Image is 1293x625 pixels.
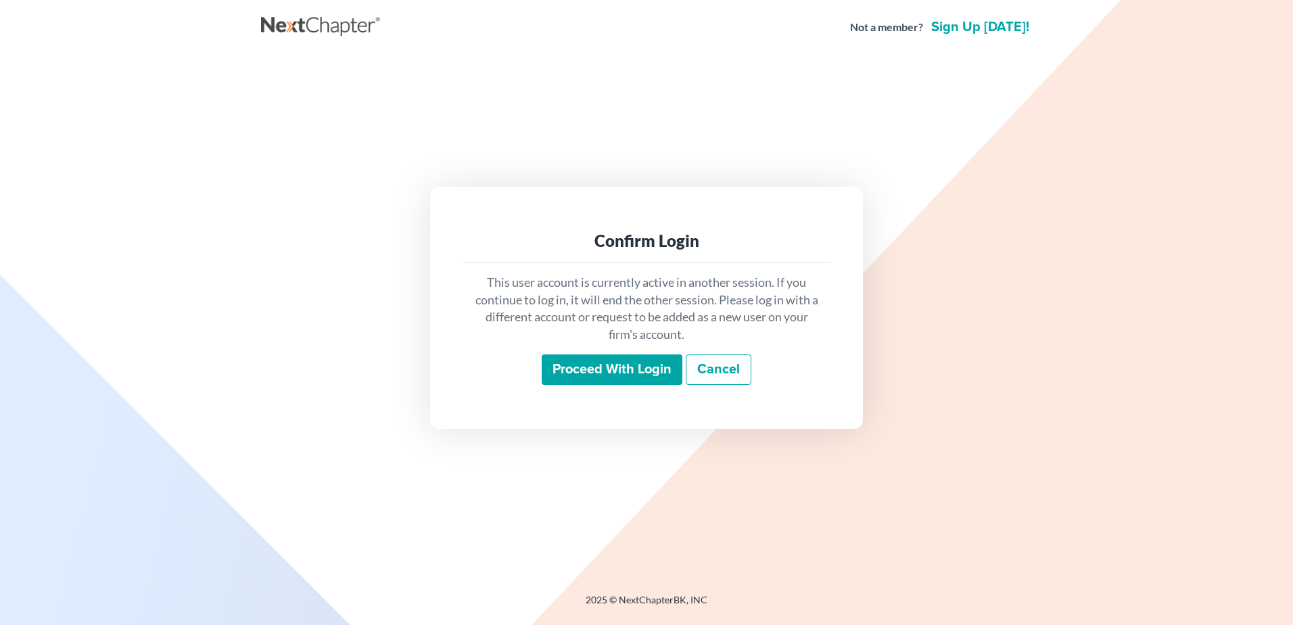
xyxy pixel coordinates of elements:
[850,20,923,35] strong: Not a member?
[686,354,751,386] a: Cancel
[473,230,820,252] div: Confirm Login
[928,20,1032,34] a: Sign up [DATE]!
[473,274,820,344] p: This user account is currently active in another session. If you continue to log in, it will end ...
[261,593,1032,618] div: 2025 © NextChapterBK, INC
[542,354,682,386] input: Proceed with login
